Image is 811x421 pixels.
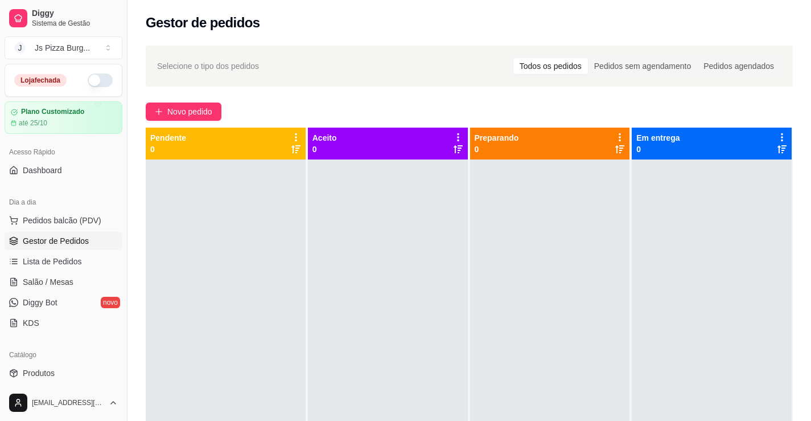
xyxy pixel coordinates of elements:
[14,74,67,87] div: Loja fechada
[475,144,519,155] p: 0
[5,273,122,291] a: Salão / Mesas
[5,346,122,364] div: Catálogo
[636,144,680,155] p: 0
[23,317,39,329] span: KDS
[35,42,90,54] div: Js Pizza Burg ...
[5,252,122,271] a: Lista de Pedidos
[88,73,113,87] button: Alterar Status
[312,132,337,144] p: Aceito
[5,36,122,59] button: Select a team
[588,58,697,74] div: Pedidos sem agendamento
[5,314,122,332] a: KDS
[32,9,118,19] span: Diggy
[5,211,122,230] button: Pedidos balcão (PDV)
[5,161,122,179] a: Dashboard
[23,215,101,226] span: Pedidos balcão (PDV)
[146,14,260,32] h2: Gestor de pedidos
[23,297,57,308] span: Diggy Bot
[513,58,588,74] div: Todos os pedidos
[150,144,186,155] p: 0
[5,364,122,382] a: Produtos
[32,19,118,28] span: Sistema de Gestão
[5,193,122,211] div: Dia a dia
[23,256,82,267] span: Lista de Pedidos
[23,276,73,288] span: Salão / Mesas
[157,60,259,72] span: Selecione o tipo dos pedidos
[475,132,519,144] p: Preparando
[697,58,780,74] div: Pedidos agendados
[23,235,89,247] span: Gestor de Pedidos
[5,293,122,312] a: Diggy Botnovo
[5,389,122,416] button: [EMAIL_ADDRESS][DOMAIN_NAME]
[21,108,84,116] article: Plano Customizado
[32,398,104,407] span: [EMAIL_ADDRESS][DOMAIN_NAME]
[5,101,122,134] a: Plano Customizadoaté 25/10
[5,232,122,250] a: Gestor de Pedidos
[146,103,221,121] button: Novo pedido
[167,105,212,118] span: Novo pedido
[14,42,26,54] span: J
[312,144,337,155] p: 0
[155,108,163,116] span: plus
[19,118,47,128] article: até 25/10
[23,367,55,379] span: Produtos
[636,132,680,144] p: Em entrega
[5,5,122,32] a: DiggySistema de Gestão
[5,143,122,161] div: Acesso Rápido
[23,165,62,176] span: Dashboard
[150,132,186,144] p: Pendente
